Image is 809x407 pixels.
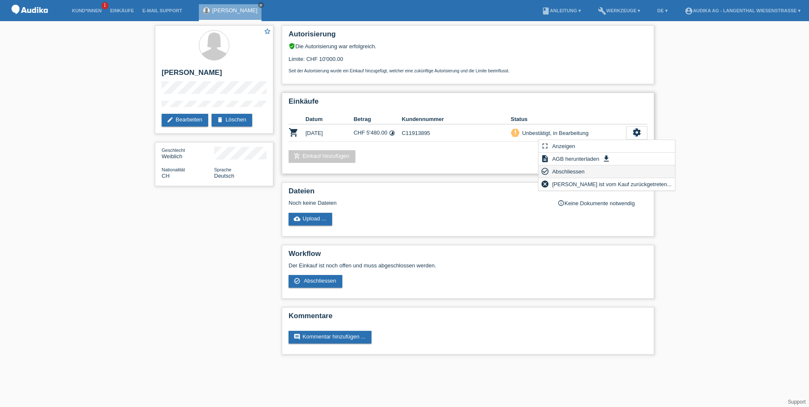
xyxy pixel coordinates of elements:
[402,114,511,124] th: Kundennummer
[685,7,693,15] i: account_circle
[541,167,549,176] i: check_circle_outline
[354,114,402,124] th: Betrag
[289,49,647,73] div: Limite: CHF 10'000.00
[289,43,295,49] i: verified_user
[289,250,647,262] h2: Workflow
[304,278,336,284] span: Abschliessen
[354,124,402,142] td: CHF 5'480.00
[258,2,264,8] a: close
[162,167,185,172] span: Nationalität
[167,116,173,123] i: edit
[598,7,606,15] i: build
[264,27,271,35] i: star_border
[551,166,586,176] span: Abschliessen
[162,114,208,126] a: editBearbeiten
[289,97,647,110] h2: Einkäufe
[537,8,585,13] a: bookAnleitung ▾
[541,154,549,163] i: description
[653,8,671,13] a: DE ▾
[294,278,300,284] i: check_circle_outline
[102,2,108,9] span: 1
[520,129,589,137] div: Unbestätigt, in Bearbeitung
[551,141,576,151] span: Anzeigen
[138,8,187,13] a: E-Mail Support
[162,147,214,159] div: Weiblich
[289,200,547,206] div: Noch keine Dateien
[558,200,647,206] div: Keine Dokumente notwendig
[512,129,518,135] i: priority_high
[264,27,271,36] a: star_border
[389,130,395,136] i: 24 Raten
[402,124,511,142] td: C11913895
[289,30,647,43] h2: Autorisierung
[294,215,300,222] i: cloud_upload
[259,3,263,7] i: close
[289,187,647,200] h2: Dateien
[289,312,647,324] h2: Kommentare
[8,16,51,23] a: POS — MF Group
[162,148,185,153] span: Geschlecht
[68,8,106,13] a: Kund*innen
[289,213,332,225] a: cloud_uploadUpload ...
[294,333,300,340] i: comment
[602,154,611,163] i: get_app
[289,127,299,137] i: POSP00026397
[289,69,647,73] p: Seit der Autorisierung wurde ein Einkauf hinzugefügt, welcher eine zukünftige Autorisierung und d...
[217,116,223,123] i: delete
[632,128,641,137] i: settings
[162,173,170,179] span: Schweiz
[106,8,138,13] a: Einkäufe
[162,69,267,81] h2: [PERSON_NAME]
[305,124,354,142] td: [DATE]
[305,114,354,124] th: Datum
[551,154,600,164] span: AGB herunterladen
[680,8,805,13] a: account_circleAudika AG - Langenthal Wiesenstrasse ▾
[511,114,626,124] th: Status
[214,167,231,172] span: Sprache
[294,153,300,159] i: add_shopping_cart
[289,331,371,344] a: commentKommentar hinzufügen ...
[594,8,645,13] a: buildWerkzeuge ▾
[788,399,806,405] a: Support
[558,200,564,206] i: info_outline
[289,275,342,288] a: check_circle_outline Abschliessen
[542,7,550,15] i: book
[214,173,234,179] span: Deutsch
[212,114,252,126] a: deleteLöschen
[289,262,647,269] p: Der Einkauf ist noch offen und muss abgeschlossen werden.
[541,142,549,150] i: fullscreen
[212,7,257,14] a: [PERSON_NAME]
[289,43,647,49] div: Die Autorisierung war erfolgreich.
[289,150,355,163] a: add_shopping_cartEinkauf hinzufügen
